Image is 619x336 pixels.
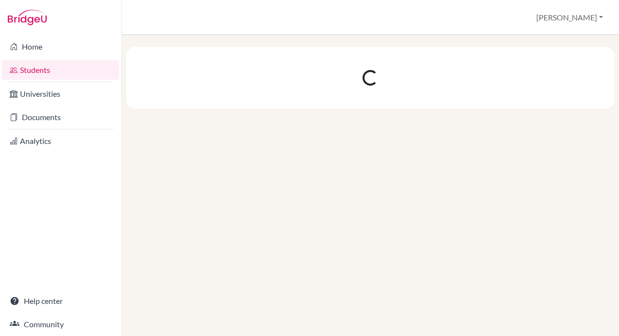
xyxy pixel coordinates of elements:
[8,10,47,25] img: Bridge-U
[532,8,607,27] button: [PERSON_NAME]
[2,291,119,311] a: Help center
[2,60,119,80] a: Students
[2,315,119,334] a: Community
[2,84,119,104] a: Universities
[2,37,119,56] a: Home
[2,107,119,127] a: Documents
[2,131,119,151] a: Analytics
